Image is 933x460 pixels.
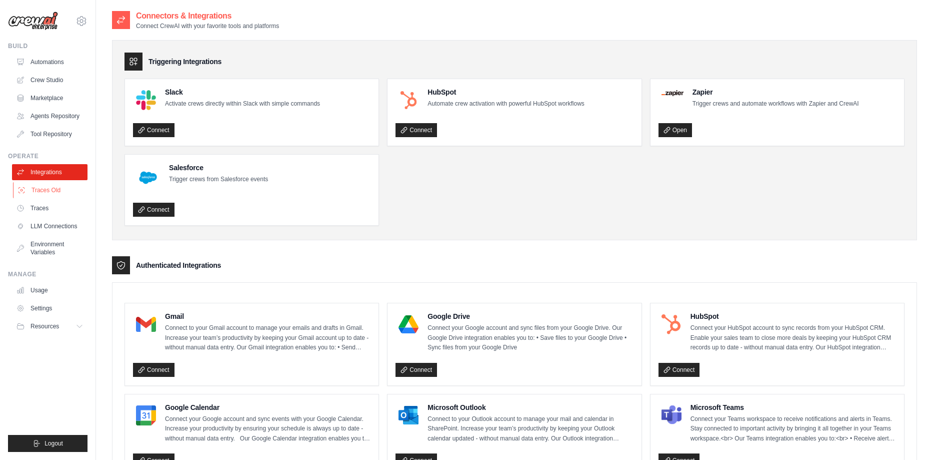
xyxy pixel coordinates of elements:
a: Usage [12,282,87,298]
a: Connect [133,363,174,377]
h2: Connectors & Integrations [136,10,279,22]
img: HubSpot Logo [661,314,681,334]
h4: HubSpot [427,87,584,97]
p: Connect your Google account and sync events with your Google Calendar. Increase your productivity... [165,414,370,444]
h4: Gmail [165,311,370,321]
img: Microsoft Teams Logo [661,405,681,425]
h4: HubSpot [690,311,896,321]
p: Connect to your Gmail account to manage your emails and drafts in Gmail. Increase your team’s pro... [165,323,370,353]
p: Connect your Teams workspace to receive notifications and alerts in Teams. Stay connected to impo... [690,414,896,444]
a: Automations [12,54,87,70]
img: HubSpot Logo [398,90,418,110]
img: Slack Logo [136,90,156,110]
a: Tool Repository [12,126,87,142]
p: Connect to your Outlook account to manage your mail and calendar in SharePoint. Increase your tea... [427,414,633,444]
p: Trigger crews and automate workflows with Zapier and CrewAI [692,99,859,109]
p: Activate crews directly within Slack with simple commands [165,99,320,109]
div: Manage [8,270,87,278]
p: Connect CrewAI with your favorite tools and platforms [136,22,279,30]
span: Resources [30,322,59,330]
h3: Triggering Integrations [148,57,221,67]
h4: Salesforce [169,163,268,173]
img: Google Calendar Logo [136,405,156,425]
button: Resources [12,318,87,334]
a: Settings [12,300,87,316]
a: Traces [12,200,87,216]
h4: Microsoft Outlook [427,402,633,412]
a: Connect [133,123,174,137]
a: Environment Variables [12,236,87,260]
a: Traces Old [13,182,88,198]
img: Salesforce Logo [136,166,160,190]
a: Connect [658,363,700,377]
h4: Google Drive [427,311,633,321]
button: Logout [8,435,87,452]
p: Connect your HubSpot account to sync records from your HubSpot CRM. Enable your sales team to clo... [690,323,896,353]
a: Marketplace [12,90,87,106]
img: Google Drive Logo [398,314,418,334]
h4: Slack [165,87,320,97]
p: Automate crew activation with powerful HubSpot workflows [427,99,584,109]
a: Agents Repository [12,108,87,124]
img: Microsoft Outlook Logo [398,405,418,425]
p: Trigger crews from Salesforce events [169,175,268,185]
a: Open [658,123,692,137]
h4: Zapier [692,87,859,97]
img: Zapier Logo [661,90,683,96]
span: Logout [44,439,63,447]
div: Operate [8,152,87,160]
a: Connect [395,123,437,137]
a: Connect [133,203,174,217]
p: Connect your Google account and sync files from your Google Drive. Our Google Drive integration e... [427,323,633,353]
img: Gmail Logo [136,314,156,334]
h4: Google Calendar [165,402,370,412]
img: Logo [8,12,58,31]
h4: Microsoft Teams [690,402,896,412]
a: Connect [395,363,437,377]
a: LLM Connections [12,218,87,234]
a: Integrations [12,164,87,180]
h3: Authenticated Integrations [136,260,221,270]
div: Build [8,42,87,50]
a: Crew Studio [12,72,87,88]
